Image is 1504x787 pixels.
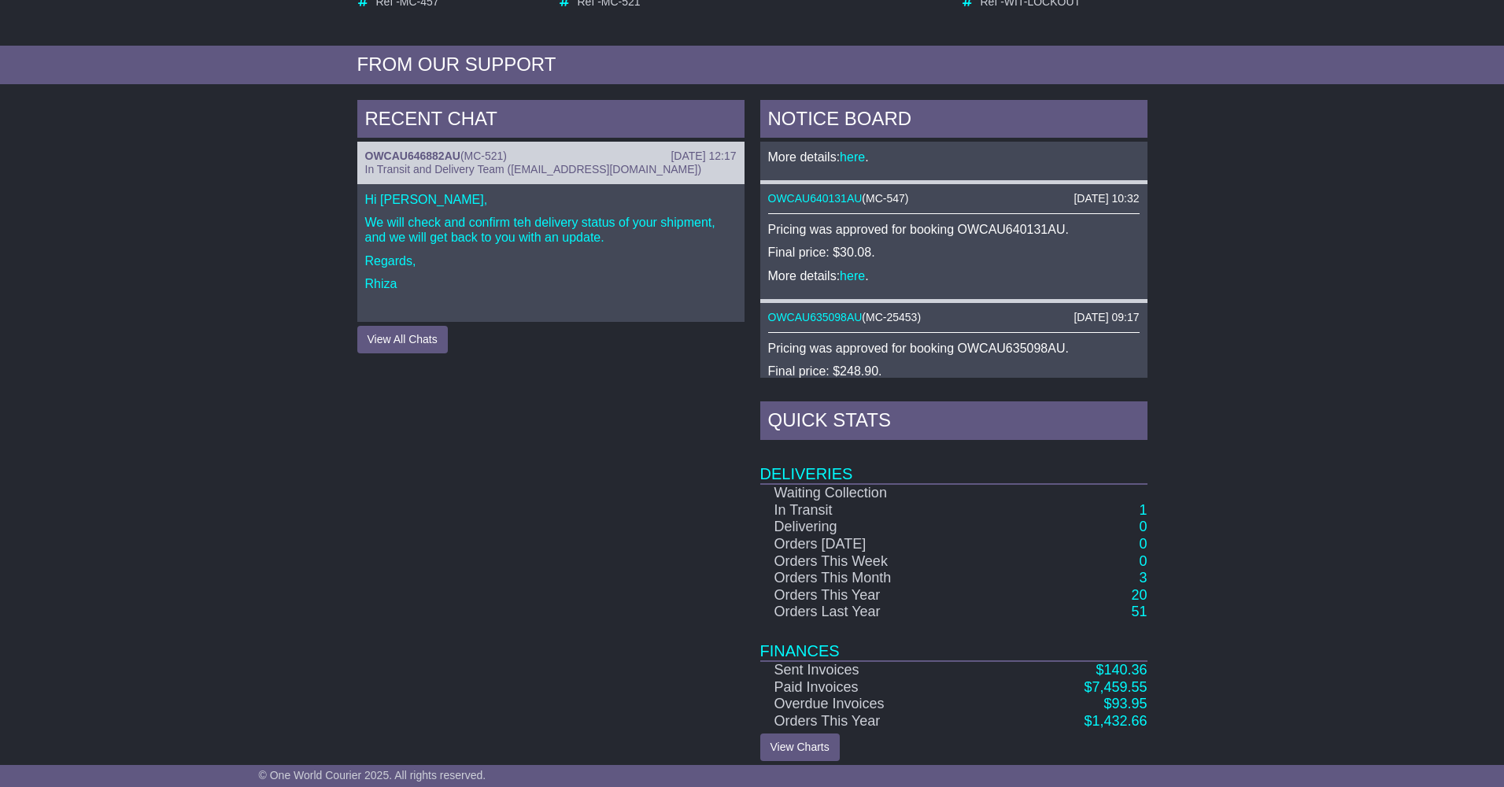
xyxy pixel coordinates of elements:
a: $140.36 [1096,662,1147,678]
td: Waiting Collection [760,484,1004,502]
span: MC-521 [464,150,504,162]
a: here [840,269,865,283]
p: Hi [PERSON_NAME], [365,192,737,207]
td: Orders This Year [760,713,1004,730]
p: More details: . [768,268,1140,283]
td: Overdue Invoices [760,696,1004,713]
p: Rhiza [365,276,737,291]
span: 93.95 [1111,696,1147,711]
td: In Transit [760,502,1004,519]
div: ( ) [768,311,1140,324]
td: Finances [760,621,1147,661]
td: Orders This Week [760,553,1004,571]
a: 3 [1139,570,1147,586]
a: 51 [1131,604,1147,619]
p: We will check and confirm teh delivery status of your shipment, and we will get back to you with ... [365,215,737,245]
a: View Charts [760,733,840,761]
p: Pricing was approved for booking OWCAU635098AU. [768,341,1140,356]
span: MC-25453 [866,311,917,323]
div: [DATE] 09:17 [1073,311,1139,324]
div: Quick Stats [760,401,1147,444]
a: OWCAU646882AU [365,150,460,162]
span: 1,432.66 [1092,713,1147,729]
td: Delivering [760,519,1004,536]
div: [DATE] 12:17 [671,150,736,163]
td: Orders This Month [760,570,1004,587]
p: Pricing was approved for booking OWCAU640131AU. [768,222,1140,237]
a: OWCAU635098AU [768,311,863,323]
a: $93.95 [1103,696,1147,711]
a: 20 [1131,587,1147,603]
a: $7,459.55 [1084,679,1147,695]
div: ( ) [768,192,1140,205]
div: NOTICE BOARD [760,100,1147,142]
td: Paid Invoices [760,679,1004,696]
a: here [840,150,865,164]
a: 0 [1139,536,1147,552]
td: Orders This Year [760,587,1004,604]
p: Final price: $248.90. [768,364,1140,379]
div: ( ) [365,150,737,163]
button: View All Chats [357,326,448,353]
span: 7,459.55 [1092,679,1147,695]
a: 0 [1139,519,1147,534]
td: Orders [DATE] [760,536,1004,553]
p: More details: . [768,150,1140,164]
span: MC-547 [866,192,905,205]
div: FROM OUR SUPPORT [357,54,1147,76]
div: RECENT CHAT [357,100,745,142]
a: OWCAU640131AU [768,192,863,205]
span: © One World Courier 2025. All rights reserved. [259,769,486,781]
a: $1,432.66 [1084,713,1147,729]
td: Sent Invoices [760,661,1004,679]
div: [DATE] 10:32 [1073,192,1139,205]
a: 0 [1139,553,1147,569]
a: 1 [1139,502,1147,518]
span: 140.36 [1103,662,1147,678]
p: Regards, [365,253,737,268]
td: Deliveries [760,444,1147,484]
span: In Transit and Delivery Team ([EMAIL_ADDRESS][DOMAIN_NAME]) [365,163,702,176]
p: Final price: $30.08. [768,245,1140,260]
td: Orders Last Year [760,604,1004,621]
